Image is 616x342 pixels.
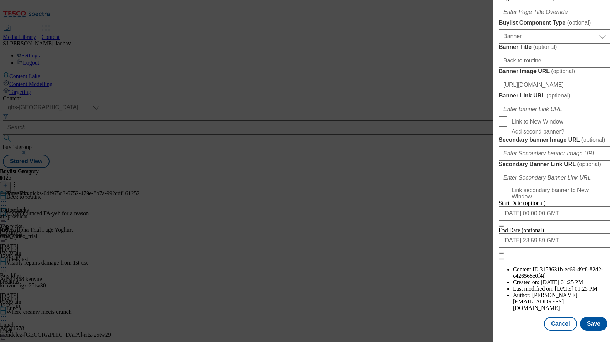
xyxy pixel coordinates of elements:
label: Secondary Banner Link URL [499,161,610,168]
span: Link to New Window [512,119,563,125]
label: Banner Title [499,44,610,51]
span: Start Date (optional) [499,200,546,206]
span: Link secondary banner to New Window [512,187,607,200]
li: Created on: [513,279,610,286]
span: [DATE] 01:25 PM [555,286,597,292]
button: Cancel [544,317,577,331]
label: Banner Link URL [499,92,610,99]
li: Content ID [513,266,610,279]
span: ( optional ) [577,161,601,167]
input: Enter Banner Link URL [499,102,610,116]
input: Enter Secondary Banner Link URL [499,171,610,185]
button: Close [499,252,504,254]
span: ( optional ) [546,92,570,99]
span: ( optional ) [551,68,575,74]
input: Enter Page Title Override [499,5,610,19]
button: Close [499,225,504,227]
span: ( optional ) [581,137,605,143]
button: Save [580,317,607,331]
li: Author: [513,292,610,311]
label: Banner Image URL [499,68,610,75]
span: End Date (optional) [499,227,544,233]
input: Enter Date [499,206,610,221]
input: Enter Date [499,233,610,248]
span: [DATE] 01:25 PM [541,279,583,285]
span: 3158631b-ec69-49f8-82d2-c426568e0f4f [513,266,603,279]
label: Buylist Component Type [499,19,610,26]
input: Enter Secondary banner Image URL [499,146,610,161]
span: ( optional ) [533,44,557,50]
input: Enter Banner Image URL [499,78,610,92]
span: Add second banner? [512,129,564,135]
input: Enter Banner Title [499,54,610,68]
span: ( optional ) [567,20,591,26]
label: Secondary banner Image URL [499,136,610,144]
li: Last modified on: [513,286,610,292]
span: [PERSON_NAME][EMAIL_ADDRESS][DOMAIN_NAME] [513,292,577,311]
